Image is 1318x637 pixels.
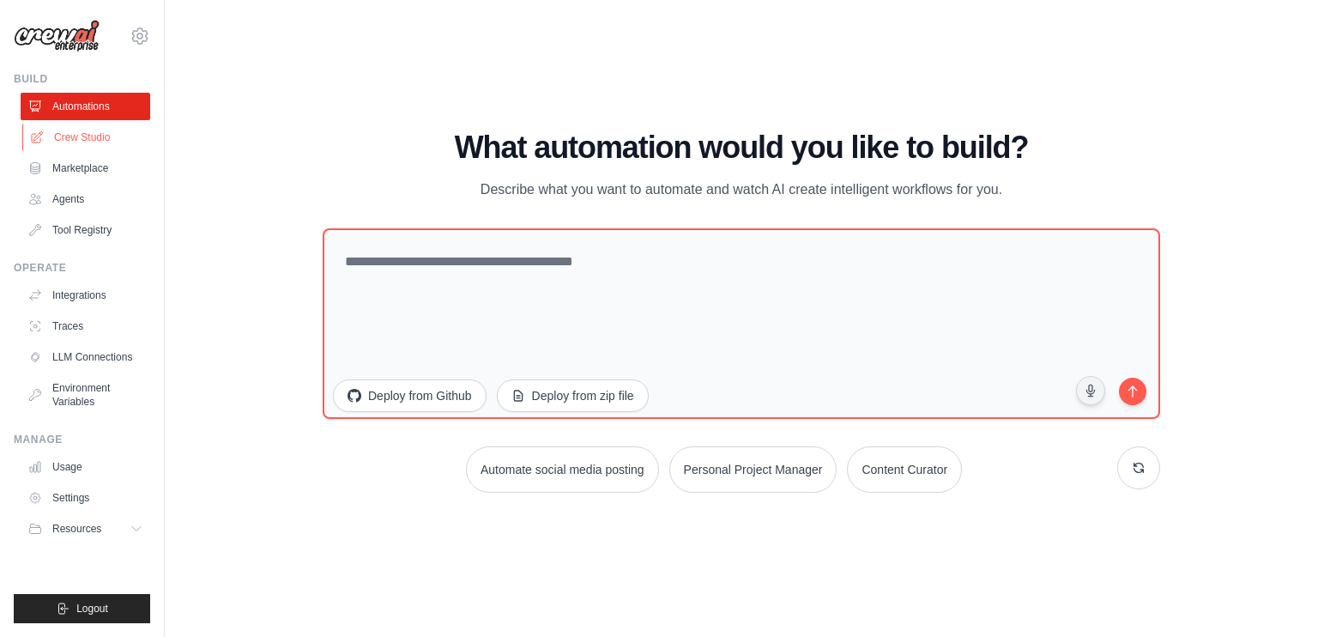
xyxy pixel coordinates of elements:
div: Manage [14,433,150,446]
a: Agents [21,185,150,213]
button: Automate social media posting [466,446,659,493]
button: Deploy from Github [333,379,487,412]
button: Resources [21,515,150,543]
button: Content Curator [847,446,962,493]
span: Logout [76,602,108,616]
h1: What automation would you like to build? [323,130,1160,165]
a: Crew Studio [22,124,152,151]
a: Traces [21,312,150,340]
a: Tool Registry [21,216,150,244]
a: Settings [21,484,150,512]
p: Describe what you want to automate and watch AI create intelligent workflows for you. [453,179,1030,201]
span: Resources [52,522,101,536]
button: Logout [14,594,150,623]
a: LLM Connections [21,343,150,371]
iframe: Chat Widget [1232,555,1318,637]
a: Environment Variables [21,374,150,416]
button: Personal Project Manager [669,446,837,493]
button: Deploy from zip file [497,379,649,412]
a: Marketplace [21,155,150,182]
a: Usage [21,453,150,481]
img: Logo [14,20,100,52]
div: Operate [14,261,150,275]
div: Build [14,72,150,86]
a: Integrations [21,282,150,309]
a: Automations [21,93,150,120]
